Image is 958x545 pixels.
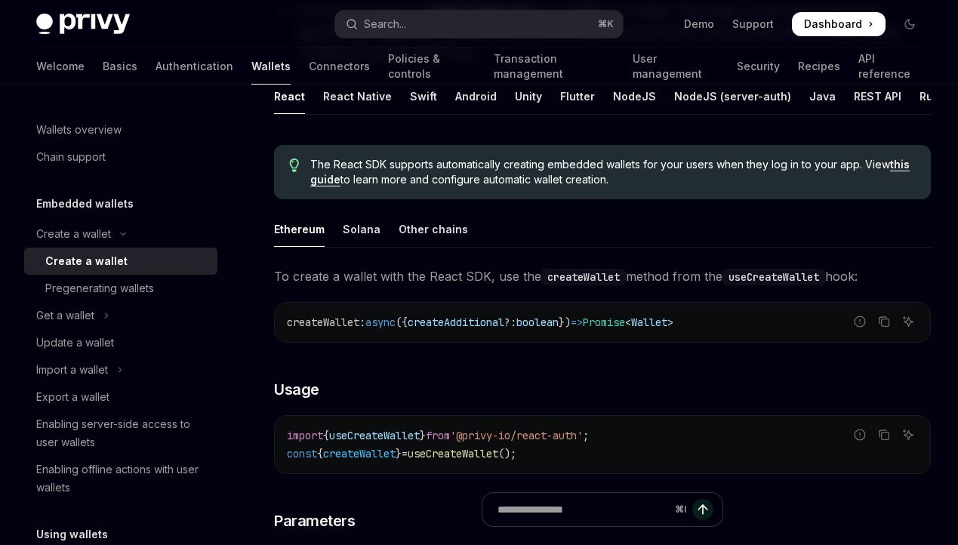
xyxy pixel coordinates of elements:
a: Welcome [36,48,85,85]
span: < [625,316,631,329]
span: boolean [516,316,559,329]
span: Promise [583,316,625,329]
div: Wallets overview [36,121,122,139]
button: Ask AI [898,425,918,445]
a: Security [737,48,780,85]
div: Enabling server-side access to user wallets [36,415,208,451]
a: Policies & controls [388,48,476,85]
div: Get a wallet [36,306,94,325]
div: Import a wallet [36,361,108,379]
span: = [402,447,408,460]
button: Open search [335,11,622,38]
a: Chain support [24,143,217,171]
a: Dashboard [792,12,886,36]
span: To create a wallet with the React SDK, use the method from the hook: [274,266,931,287]
span: ⌘ K [598,18,614,30]
div: Ethereum [274,211,325,247]
div: Rust [919,79,943,114]
span: ; [583,429,589,442]
span: const [287,447,317,460]
a: Demo [684,17,714,32]
a: Wallets [251,48,291,85]
a: API reference [858,48,922,85]
div: Java [809,79,836,114]
button: Toggle Create a wallet section [24,220,217,248]
span: Dashboard [804,17,862,32]
a: Wallets overview [24,116,217,143]
button: Copy the contents from the code block [874,425,894,445]
div: React [274,79,305,114]
div: REST API [854,79,901,114]
div: Unity [515,79,542,114]
div: Other chains [399,211,468,247]
div: Enabling offline actions with user wallets [36,460,208,497]
button: Toggle Get a wallet section [24,302,217,329]
a: Connectors [309,48,370,85]
code: useCreateWallet [722,269,825,285]
button: Toggle dark mode [898,12,922,36]
a: Support [732,17,774,32]
a: Update a wallet [24,329,217,356]
span: (); [498,447,516,460]
span: { [317,447,323,460]
span: Wallet [631,316,667,329]
span: => [571,316,583,329]
span: ?: [504,316,516,329]
span: } [396,447,402,460]
a: Export a wallet [24,383,217,411]
a: User management [633,48,719,85]
a: Enabling server-side access to user wallets [24,411,217,456]
a: Transaction management [494,48,615,85]
div: Android [455,79,497,114]
a: Basics [103,48,137,85]
h5: Embedded wallets [36,195,134,213]
span: createAdditional [408,316,504,329]
div: Swift [410,79,437,114]
span: useCreateWallet [408,447,498,460]
a: Enabling offline actions with user wallets [24,456,217,501]
div: NodeJS (server-auth) [674,79,791,114]
span: '@privy-io/react-auth' [450,429,583,442]
button: Report incorrect code [850,312,870,331]
button: Send message [692,499,713,520]
div: Pregenerating wallets [45,279,154,297]
img: dark logo [36,14,130,35]
div: Create a wallet [45,252,128,270]
span: async [365,316,396,329]
div: Export a wallet [36,388,109,406]
a: Pregenerating wallets [24,275,217,302]
span: } [420,429,426,442]
span: createWallet [287,316,359,329]
button: Report incorrect code [850,425,870,445]
span: > [667,316,673,329]
div: Update a wallet [36,334,114,352]
span: Usage [274,379,319,400]
button: Toggle Import a wallet section [24,356,217,383]
svg: Tip [289,159,300,172]
h5: Using wallets [36,525,108,543]
span: from [426,429,450,442]
span: The React SDK supports automatically creating embedded wallets for your users when they log in to... [310,157,916,187]
code: createWallet [541,269,626,285]
div: React Native [323,79,392,114]
input: Ask a question... [497,493,669,526]
span: createWallet [323,447,396,460]
div: Create a wallet [36,225,111,243]
div: Search... [364,15,406,33]
span: useCreateWallet [329,429,420,442]
span: : [359,316,365,329]
span: { [323,429,329,442]
div: Solana [343,211,380,247]
div: Flutter [560,79,595,114]
a: Recipes [798,48,840,85]
a: Create a wallet [24,248,217,275]
span: ({ [396,316,408,329]
div: NodeJS [613,79,656,114]
a: Authentication [156,48,233,85]
button: Copy the contents from the code block [874,312,894,331]
span: }) [559,316,571,329]
div: Chain support [36,148,106,166]
span: import [287,429,323,442]
button: Ask AI [898,312,918,331]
